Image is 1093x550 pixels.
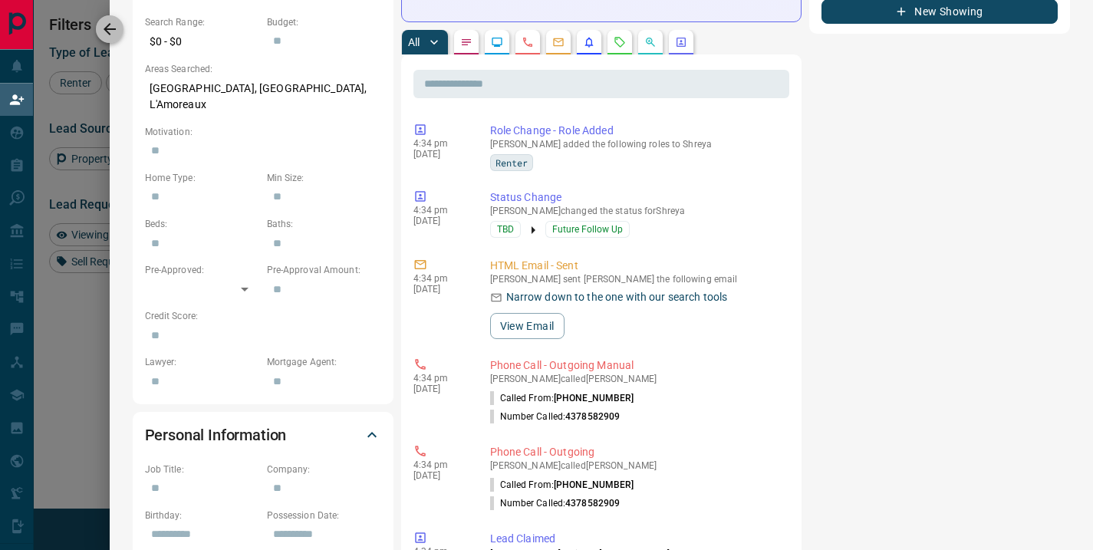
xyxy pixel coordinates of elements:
span: Future Follow Up [552,222,623,237]
p: HTML Email - Sent [490,258,784,274]
p: Phone Call - Outgoing Manual [490,357,784,374]
p: Company: [267,463,381,476]
p: Mortgage Agent: [267,355,381,369]
span: TBD [497,222,514,237]
p: $0 - $0 [145,29,259,54]
p: [DATE] [413,216,467,226]
p: Birthday: [145,509,259,522]
p: Min Size: [267,171,381,185]
p: Motivation: [145,125,381,139]
p: [PERSON_NAME] called [PERSON_NAME] [490,374,784,384]
p: Lawyer: [145,355,259,369]
p: [PERSON_NAME] added the following roles to Shreya [490,139,784,150]
p: Called From: [490,478,634,492]
p: [PERSON_NAME] changed the status for Shreya [490,206,784,216]
p: Role Change - Role Added [490,123,784,139]
span: [PHONE_NUMBER] [554,393,634,403]
p: Credit Score: [145,309,381,323]
p: Home Type: [145,171,259,185]
h2: Personal Information [145,423,287,447]
svg: Requests [614,36,626,48]
span: [PHONE_NUMBER] [554,479,634,490]
p: 4:34 pm [413,205,467,216]
p: [GEOGRAPHIC_DATA], [GEOGRAPHIC_DATA], L'Amoreaux [145,76,381,117]
p: Budget: [267,15,381,29]
p: 4:34 pm [413,373,467,384]
svg: Lead Browsing Activity [491,36,503,48]
p: [PERSON_NAME] sent [PERSON_NAME] the following email [490,274,784,285]
svg: Calls [522,36,534,48]
p: Possession Date: [267,509,381,522]
p: Beds: [145,217,259,231]
p: Pre-Approval Amount: [267,263,381,277]
p: All [408,37,420,48]
p: Baths: [267,217,381,231]
svg: Agent Actions [675,36,687,48]
span: 4378582909 [565,498,620,509]
svg: Listing Alerts [583,36,595,48]
svg: Opportunities [644,36,657,48]
p: Pre-Approved: [145,263,259,277]
p: Phone Call - Outgoing [490,444,784,460]
p: Lead Claimed [490,531,784,547]
p: Search Range: [145,15,259,29]
p: [PERSON_NAME] called [PERSON_NAME] [490,460,784,471]
div: Personal Information [145,417,381,453]
p: [DATE] [413,149,467,160]
button: View Email [490,313,565,339]
p: Number Called: [490,496,621,510]
p: 4:34 pm [413,138,467,149]
p: Job Title: [145,463,259,476]
p: [DATE] [413,284,467,295]
span: Renter [495,155,528,170]
p: [DATE] [413,470,467,481]
p: 4:34 pm [413,459,467,470]
svg: Notes [460,36,472,48]
p: 4:34 pm [413,273,467,284]
p: Areas Searched: [145,62,381,76]
p: [DATE] [413,384,467,394]
p: Number Called: [490,410,621,423]
p: Called From: [490,391,634,405]
p: Status Change [490,189,784,206]
svg: Emails [552,36,565,48]
p: Narrow down to the one with our search tools [506,289,728,305]
span: 4378582909 [565,411,620,422]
